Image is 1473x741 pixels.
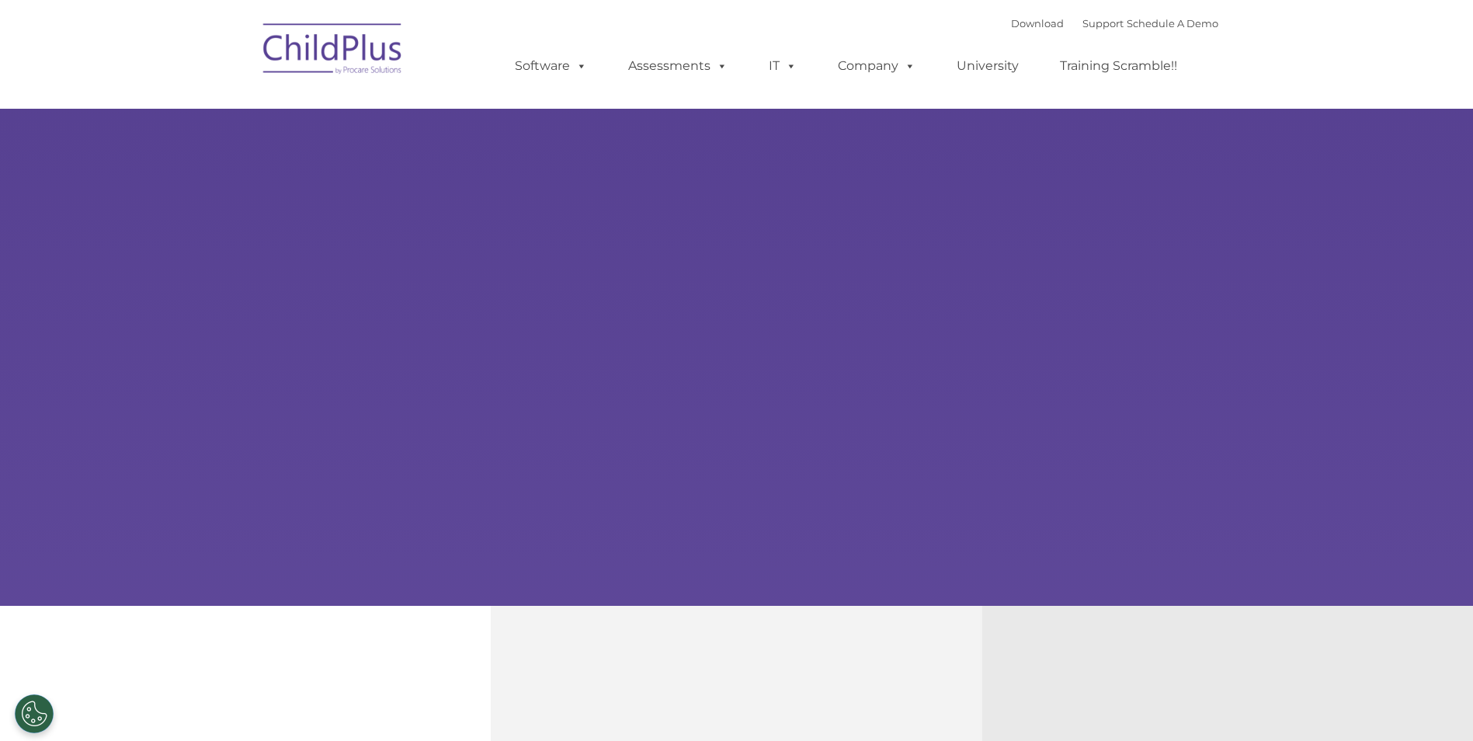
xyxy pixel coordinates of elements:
a: Download [1011,17,1064,30]
a: Company [822,50,931,82]
a: IT [753,50,812,82]
a: Training Scramble!! [1044,50,1193,82]
button: Cookies Settings [15,694,54,733]
img: ChildPlus by Procare Solutions [255,12,411,90]
a: Software [499,50,603,82]
font: | [1011,17,1218,30]
a: University [941,50,1034,82]
a: Schedule A Demo [1127,17,1218,30]
a: Support [1082,17,1124,30]
a: Assessments [613,50,743,82]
